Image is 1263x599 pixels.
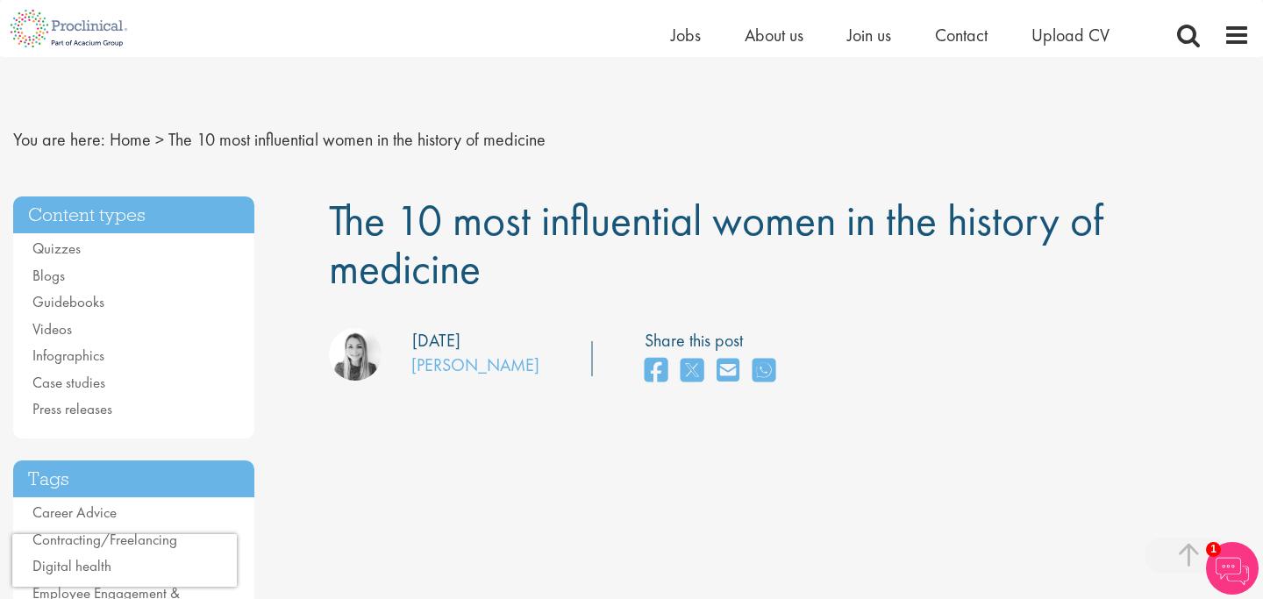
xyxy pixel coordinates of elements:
[12,534,237,587] iframe: reCAPTCHA
[753,353,775,390] a: share on whats app
[645,353,667,390] a: share on facebook
[645,328,784,353] label: Share this post
[412,328,460,353] div: [DATE]
[32,266,65,285] a: Blogs
[13,460,254,498] h3: Tags
[168,128,546,151] span: The 10 most influential women in the history of medicine
[32,319,72,339] a: Videos
[1206,542,1221,557] span: 1
[32,530,177,549] a: Contracting/Freelancing
[32,346,104,365] a: Infographics
[847,24,891,46] a: Join us
[32,399,112,418] a: Press releases
[110,128,151,151] a: breadcrumb link
[32,373,105,392] a: Case studies
[13,196,254,234] h3: Content types
[13,128,105,151] span: You are here:
[32,292,104,311] a: Guidebooks
[329,328,382,381] img: Hannah Burke
[671,24,701,46] a: Jobs
[1031,24,1110,46] a: Upload CV
[717,353,739,390] a: share on email
[32,239,81,258] a: Quizzes
[935,24,988,46] a: Contact
[745,24,803,46] a: About us
[329,192,1103,296] span: The 10 most influential women in the history of medicine
[411,353,539,376] a: [PERSON_NAME]
[1206,542,1259,595] img: Chatbot
[155,128,164,151] span: >
[32,503,117,522] a: Career Advice
[681,353,703,390] a: share on twitter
